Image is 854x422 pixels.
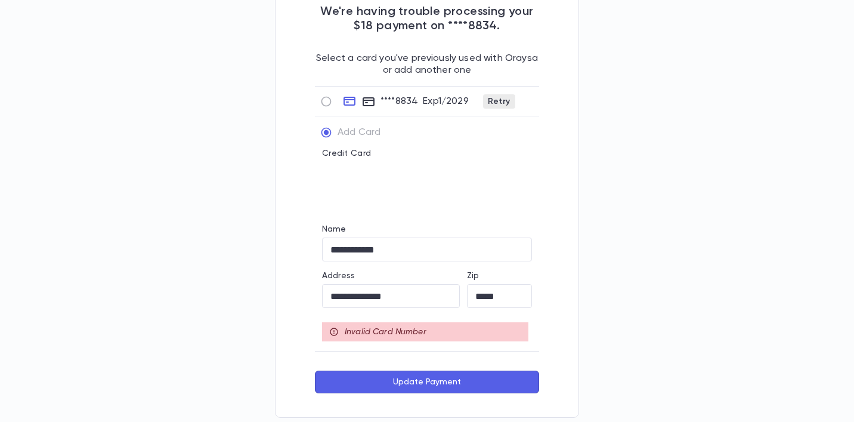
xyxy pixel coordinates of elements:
p: Exp 1 / 2029 [423,96,468,107]
label: Address [322,271,355,281]
label: Zip [467,271,479,281]
span: We're having trouble processing your $18 payment on ****8834. [320,6,533,32]
label: Name [322,224,346,234]
p: Invalid Card Number [345,326,426,338]
p: Add Card [338,127,380,138]
button: Update Payment [315,371,539,393]
p: Credit Card [322,149,532,158]
p: Select a card you've previously used with Oraysa or add another one [315,33,539,76]
span: Retry [483,97,515,106]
